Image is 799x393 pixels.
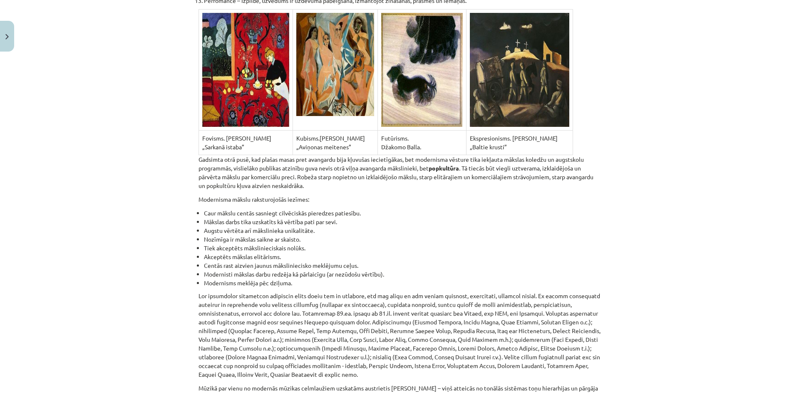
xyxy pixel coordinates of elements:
[293,130,377,155] td: Kubisms.[PERSON_NAME] „Aviņonas meitenes”
[204,226,600,235] li: Augstu vērtēta arī mākslinieka unikalitāte.
[204,279,600,287] li: Modernisms meklēja pēc dziļuma.
[466,130,573,155] td: Ekspresionisms. [PERSON_NAME] „Baltie krusti”
[204,244,600,252] li: Tiek akceptēts mākslinieciskais nolūks.
[199,130,293,155] td: Fovisms. [PERSON_NAME] „Sarkanā istaba”
[204,209,600,218] li: Caur mākslu centās sasniegt cilvēciskās pieredzes patiesību.
[199,292,600,379] p: Lor ipsumdolor sitametcon adipiscin elits doeiu tem in utlabore, etd mag aliqu en adm veniam quis...
[5,34,9,40] img: icon-close-lesson-0947bae3869378f0d4975bcd49f059093ad1ed9edebbc8119c70593378902aed.svg
[204,270,600,279] li: Modernisti mākslas darbu redzēja kā pārlaicīgu (ar nezūdošu vērtību).
[429,164,459,172] strong: popkultūra
[204,261,600,270] li: Centās rast aizvien jaunus māksliniecisko meklējumu ceļus.
[199,195,600,204] p: Modernisma mākslu raksturojošās iezīmes:
[377,130,466,155] td: Futūrisms. Džakomo Balla.
[199,155,600,190] p: Gadsimta otrā pusē, kad plašas masas pret avangardu bija kļuvušas iecietīgākas, bet modernisma vē...
[204,235,600,244] li: Nozīmīga ir mākslas saikne ar skaisto.
[204,252,600,261] li: Akceptēts mākslas elitārisms.
[204,218,600,226] li: Mākslas darbs tika uzskatīts kā vērtība pati par sevi.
